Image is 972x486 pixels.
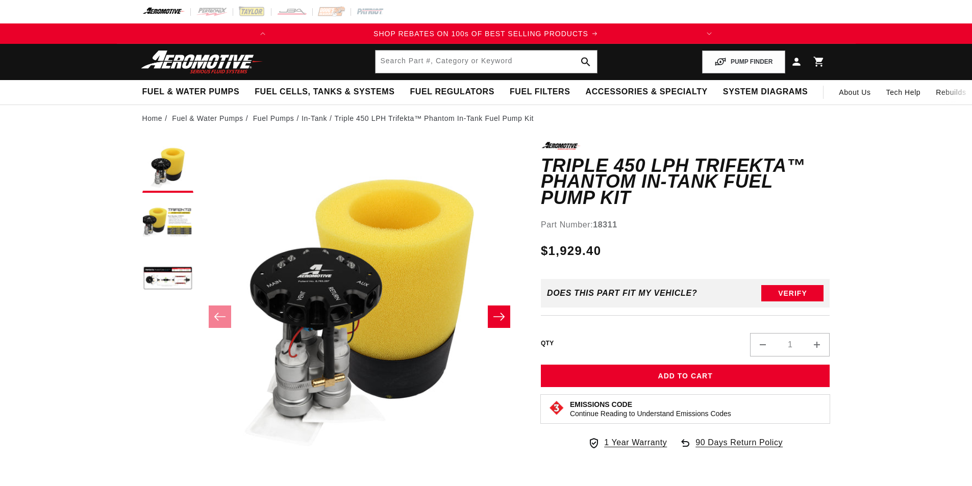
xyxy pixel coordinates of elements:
[142,198,193,249] button: Load image 2 in gallery view
[209,305,231,328] button: Slide left
[255,87,394,97] span: Fuel Cells, Tanks & Systems
[886,87,921,98] span: Tech Help
[373,30,588,38] span: SHOP REBATES ON 100s OF BEST SELLING PRODUCTS
[541,158,830,206] h1: Triple 450 LPH Trifekta™ Phantom In-Tank Fuel Pump Kit
[488,305,510,328] button: Slide right
[273,28,699,39] div: Announcement
[410,87,494,97] span: Fuel Regulators
[586,87,708,97] span: Accessories & Specialty
[138,50,266,74] img: Aeromotive
[761,285,824,301] button: Verify
[335,113,534,124] li: Triple 450 LPH Trifekta™ Phantom In-Tank Fuel Pump Kit
[135,80,247,104] summary: Fuel & Water Pumps
[588,436,667,449] a: 1 Year Warranty
[578,80,715,104] summary: Accessories & Specialty
[702,50,785,73] button: PUMP FINDER
[570,400,731,418] button: Emissions CodeContinue Reading to Understand Emissions Codes
[715,80,815,104] summary: System Diagrams
[723,87,808,97] span: System Diagrams
[502,80,578,104] summary: Fuel Filters
[376,50,597,73] input: Search by Part Number, Category or Keyword
[402,80,502,104] summary: Fuel Regulators
[679,436,783,459] a: 90 Days Return Policy
[839,88,870,96] span: About Us
[570,400,632,408] strong: Emissions Code
[253,113,294,124] a: Fuel Pumps
[510,87,570,97] span: Fuel Filters
[247,80,402,104] summary: Fuel Cells, Tanks & Systems
[302,113,335,124] li: In-Tank
[117,23,856,44] slideshow-component: Translation missing: en.sections.announcements.announcement_bar
[142,113,163,124] a: Home
[879,80,929,105] summary: Tech Help
[699,23,719,44] button: Translation missing: en.sections.announcements.next_announcement
[541,339,554,348] label: QTY
[593,220,617,229] strong: 18311
[253,23,273,44] button: Translation missing: en.sections.announcements.previous_announcement
[142,142,193,193] button: Load image 1 in gallery view
[831,80,878,105] a: About Us
[172,113,243,124] a: Fuel & Water Pumps
[570,409,731,418] p: Continue Reading to Understand Emissions Codes
[549,400,565,416] img: Emissions code
[273,28,699,39] a: SHOP REBATES ON 100s OF BEST SELLING PRODUCTS
[142,113,830,124] nav: breadcrumbs
[604,436,667,449] span: 1 Year Warranty
[142,87,240,97] span: Fuel & Water Pumps
[695,436,783,459] span: 90 Days Return Policy
[541,242,601,260] span: $1,929.40
[273,28,699,39] div: 1 of 2
[936,87,966,98] span: Rebuilds
[547,289,697,298] div: Does This part fit My vehicle?
[541,365,830,388] button: Add to Cart
[541,218,830,232] div: Part Number:
[142,254,193,305] button: Load image 3 in gallery view
[575,50,597,73] button: search button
